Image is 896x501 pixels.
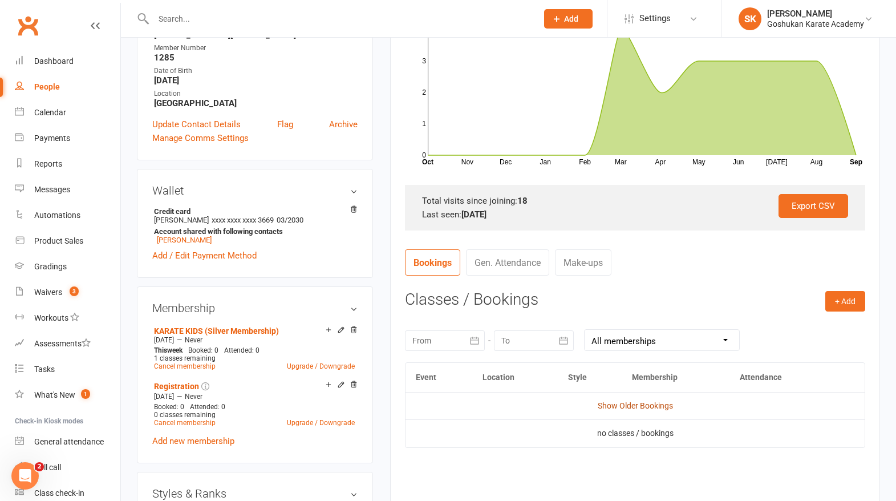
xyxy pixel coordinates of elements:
[151,336,358,345] div: —
[152,302,358,314] h3: Membership
[152,205,358,246] li: [PERSON_NAME]
[154,207,352,216] strong: Credit card
[34,488,84,498] div: Class check-in
[767,9,864,19] div: [PERSON_NAME]
[544,9,593,29] button: Add
[639,6,671,31] span: Settings
[150,11,529,27] input: Search...
[739,7,761,30] div: SK
[190,403,225,411] span: Attended: 0
[154,382,199,391] a: Registration
[34,236,83,245] div: Product Sales
[15,100,120,126] a: Calendar
[422,208,848,221] div: Last seen:
[34,262,67,271] div: Gradings
[151,392,358,401] div: —
[15,228,120,254] a: Product Sales
[34,108,66,117] div: Calendar
[154,43,358,54] div: Member Number
[15,74,120,100] a: People
[34,437,104,446] div: General attendance
[15,331,120,357] a: Assessments
[188,346,218,354] span: Booked: 0
[277,118,293,131] a: Flag
[767,19,864,29] div: Goshukan Karate Academy
[14,11,42,40] a: Clubworx
[154,75,358,86] strong: [DATE]
[151,346,185,354] div: week
[329,118,358,131] a: Archive
[15,151,120,177] a: Reports
[34,211,80,220] div: Automations
[779,194,848,218] a: Export CSV
[15,177,120,203] a: Messages
[15,382,120,408] a: What's New1
[70,286,79,296] span: 3
[154,326,279,336] a: KARATE KIDS (Silver Membership)
[34,134,70,143] div: Payments
[34,313,68,322] div: Workouts
[34,56,74,66] div: Dashboard
[15,429,120,455] a: General attendance kiosk mode
[154,88,358,99] div: Location
[11,462,39,490] iframe: Intercom live chat
[34,365,55,374] div: Tasks
[287,419,355,427] a: Upgrade / Downgrade
[15,357,120,382] a: Tasks
[185,393,202,401] span: Never
[152,184,358,197] h3: Wallet
[406,419,865,447] td: no classes / bookings
[15,305,120,331] a: Workouts
[154,52,358,63] strong: 1285
[517,196,528,206] strong: 18
[825,291,865,312] button: + Add
[154,66,358,76] div: Date of Birth
[152,249,257,262] a: Add / Edit Payment Method
[152,436,234,446] a: Add new membership
[622,363,729,392] th: Membership
[81,389,90,399] span: 1
[154,411,216,419] span: 0 classes remaining
[154,98,358,108] strong: [GEOGRAPHIC_DATA]
[287,362,355,370] a: Upgrade / Downgrade
[35,462,44,471] span: 2
[729,363,832,392] th: Attendance
[154,362,216,370] a: Cancel membership
[15,49,120,74] a: Dashboard
[34,185,70,194] div: Messages
[34,463,61,472] div: Roll call
[472,363,558,392] th: Location
[154,227,352,236] strong: Account shared with following contacts
[405,249,460,276] a: Bookings
[15,126,120,151] a: Payments
[224,346,260,354] span: Attended: 0
[154,419,216,427] a: Cancel membership
[154,336,174,344] span: [DATE]
[34,390,75,399] div: What's New
[15,455,120,480] a: Roll call
[34,288,62,297] div: Waivers
[422,194,848,208] div: Total visits since joining:
[34,159,62,168] div: Reports
[555,249,611,276] a: Make-ups
[154,354,216,362] span: 1 classes remaining
[152,131,249,145] a: Manage Comms Settings
[154,393,174,401] span: [DATE]
[466,249,549,276] a: Gen. Attendance
[212,216,274,224] span: xxxx xxxx xxxx 3669
[277,216,303,224] span: 03/2030
[558,363,622,392] th: Style
[152,487,358,500] h3: Styles & Ranks
[185,336,202,344] span: Never
[152,118,241,131] a: Update Contact Details
[405,291,865,309] h3: Classes / Bookings
[598,401,673,410] a: Show Older Bookings
[15,254,120,280] a: Gradings
[564,14,578,23] span: Add
[34,339,91,348] div: Assessments
[406,363,472,392] th: Event
[15,203,120,228] a: Automations
[34,82,60,91] div: People
[461,209,486,220] strong: [DATE]
[15,280,120,305] a: Waivers 3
